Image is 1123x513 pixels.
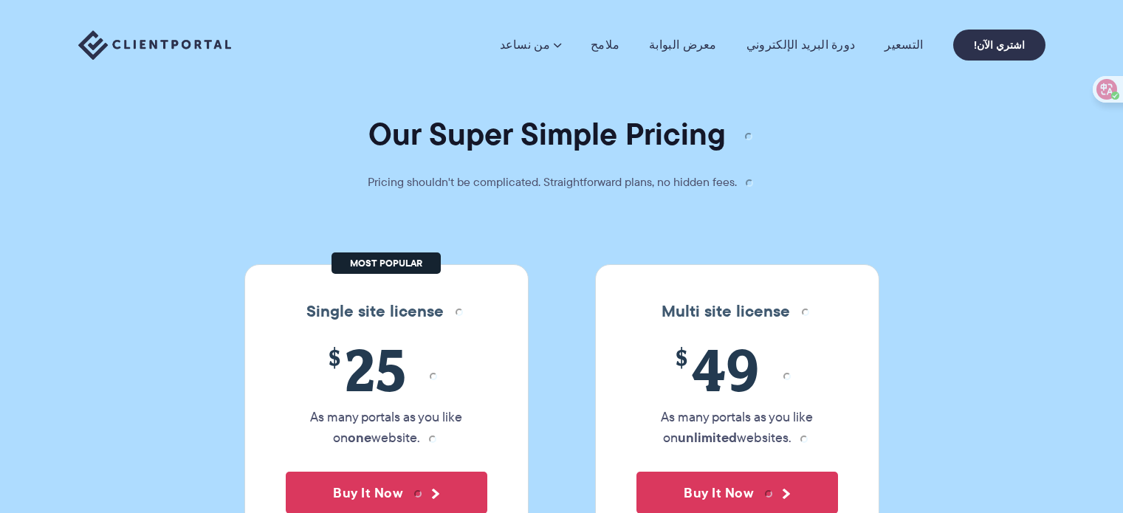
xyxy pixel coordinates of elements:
span: 49 [636,336,838,403]
sup: $ [676,343,687,371]
strong: one [348,427,371,447]
sup: $ [329,343,340,371]
font: من نساعد [500,36,550,53]
font: دورة البريد الإلكتروني [746,36,856,53]
a: دورة البريد الإلكتروني [746,38,856,52]
a: ملامح [591,38,619,52]
a: التسعير [885,38,923,52]
font: التسعير [885,36,923,53]
a: اشتري الآن! [953,30,1045,61]
a: معرض البوابة [649,38,717,52]
p: Pricing shouldn't be complicated. Straightforward plans, no hidden fees. [340,172,783,193]
h3: Multi site license [611,302,864,321]
span: 25 [286,336,487,403]
font: اشتري الآن! [974,37,1025,53]
font: معرض البوابة [649,36,717,53]
a: من نساعد [500,38,561,52]
strong: unlimited [678,427,737,447]
p: As many portals as you like on website. [286,407,487,448]
h3: Single site license [260,302,513,321]
p: As many portals as you like on websites. [636,407,838,448]
font: ملامح [591,36,619,53]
